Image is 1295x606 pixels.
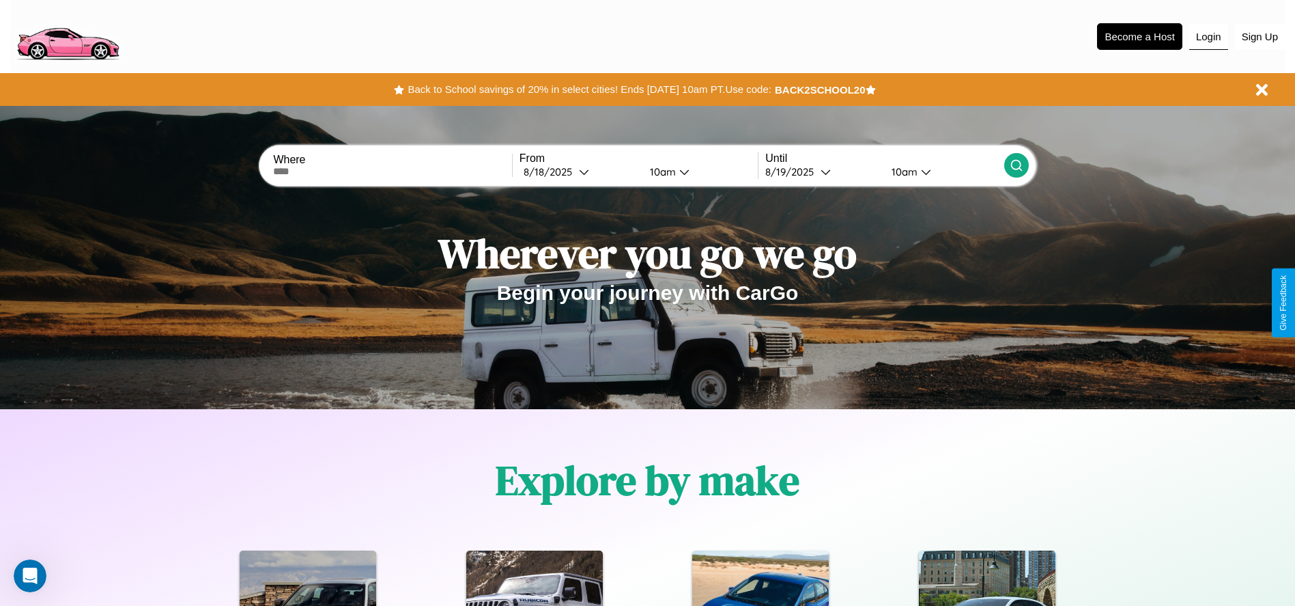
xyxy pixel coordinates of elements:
button: Login [1189,24,1228,50]
button: Sign Up [1235,24,1285,49]
label: Where [273,154,511,166]
div: 10am [643,165,679,178]
button: Become a Host [1097,23,1182,50]
div: Give Feedback [1279,275,1288,331]
button: Back to School savings of 20% in select cities! Ends [DATE] 10am PT.Use code: [404,80,774,99]
button: 10am [881,165,1004,179]
button: 10am [639,165,758,179]
h1: Explore by make [496,452,799,508]
b: BACK2SCHOOL20 [775,84,866,96]
div: 8 / 19 / 2025 [765,165,821,178]
img: logo [10,7,125,64]
label: From [520,152,758,165]
div: 10am [885,165,921,178]
div: 8 / 18 / 2025 [524,165,579,178]
button: 8/18/2025 [520,165,639,179]
iframe: Intercom live chat [14,560,46,592]
label: Until [765,152,1004,165]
